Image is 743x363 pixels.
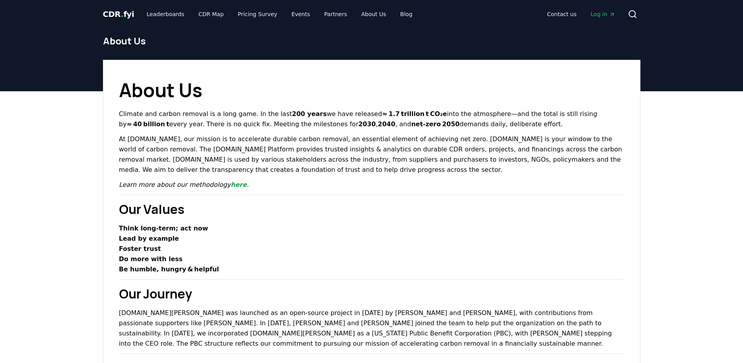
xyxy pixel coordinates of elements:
strong: Be humble, hungry & helpful [119,265,219,273]
a: Partners [318,7,353,21]
span: Log in [591,10,615,18]
strong: Foster trust [119,245,161,252]
a: here [231,181,247,188]
p: At [DOMAIN_NAME], our mission is to accelerate durable carbon removal, an essential element of ac... [119,134,624,175]
strong: Do more with less [119,255,183,263]
strong: ≈ 40 billion t [127,120,169,128]
em: Learn more about our methodology . [119,181,249,188]
nav: Main [541,7,621,21]
a: About Us [355,7,392,21]
strong: Think long‑term; act now [119,225,208,232]
h1: About Us [103,35,640,47]
a: Log in [584,7,621,21]
strong: 200 years [292,110,327,118]
nav: Main [140,7,418,21]
strong: 2040 [378,120,396,128]
h2: Our Values [119,200,624,219]
strong: Lead by example [119,235,179,242]
span: CDR fyi [103,9,134,19]
a: Events [285,7,316,21]
strong: net‑zero 2050 [411,120,459,128]
span: . [121,9,123,19]
h2: Our Journey [119,284,624,303]
a: CDR Map [192,7,230,21]
strong: ≈ 1.7 trillion t CO₂e [382,110,447,118]
a: Pricing Survey [231,7,283,21]
a: Contact us [541,7,583,21]
h1: About Us [119,76,624,104]
strong: 2030 [358,120,376,128]
p: Climate and carbon removal is a long game. In the last we have released into the atmosphere—and t... [119,109,624,129]
p: [DOMAIN_NAME][PERSON_NAME] was launched as an open-source project in [DATE] by [PERSON_NAME] and ... [119,308,624,349]
a: Blog [394,7,419,21]
a: CDR.fyi [103,9,134,20]
a: Leaderboards [140,7,191,21]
